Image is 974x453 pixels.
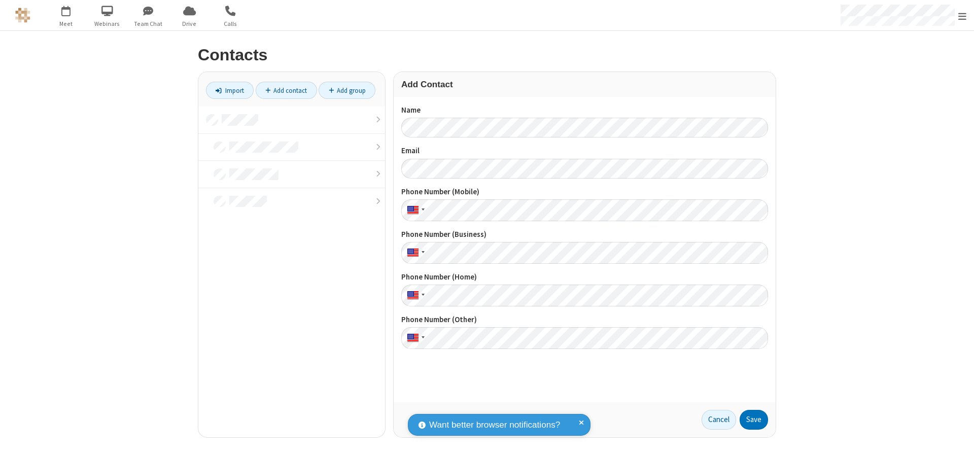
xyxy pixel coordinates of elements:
[401,186,768,198] label: Phone Number (Mobile)
[319,82,375,99] a: Add group
[401,145,768,157] label: Email
[401,80,768,89] h3: Add Contact
[401,314,768,326] label: Phone Number (Other)
[401,271,768,283] label: Phone Number (Home)
[429,419,560,432] span: Want better browser notifications?
[401,229,768,240] label: Phone Number (Business)
[47,19,85,28] span: Meet
[15,8,30,23] img: QA Selenium DO NOT DELETE OR CHANGE
[740,410,768,430] button: Save
[401,199,428,221] div: United States: + 1
[702,410,736,430] a: Cancel
[170,19,208,28] span: Drive
[198,46,776,64] h2: Contacts
[212,19,250,28] span: Calls
[206,82,254,99] a: Import
[401,242,428,264] div: United States: + 1
[401,327,428,349] div: United States: + 1
[401,104,768,116] label: Name
[129,19,167,28] span: Team Chat
[88,19,126,28] span: Webinars
[401,285,428,306] div: United States: + 1
[949,427,966,446] iframe: Chat
[256,82,317,99] a: Add contact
